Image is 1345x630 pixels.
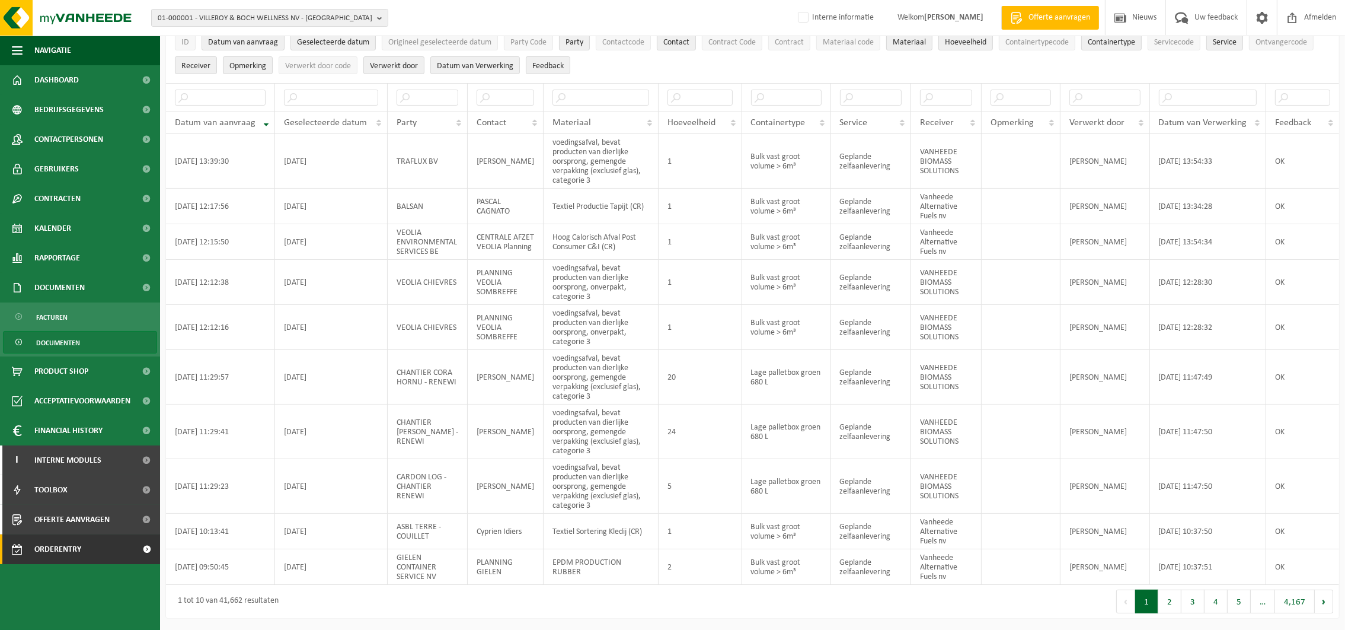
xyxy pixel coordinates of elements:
td: Geplande zelfaanlevering [831,134,912,189]
td: Bulk vast groot volume > 6m³ [742,134,831,189]
td: PLANNING GIELEN [468,549,544,585]
td: Bulk vast groot volume > 6m³ [742,549,831,585]
td: BALSAN [388,189,468,224]
span: Datum van Verwerking [437,62,513,71]
td: voedingsafval, bevat producten van dierlijke oorsprong, gemengde verpakking (exclusief glas), cat... [544,350,659,405]
span: Gebruikers [34,154,79,184]
button: ContactcodeContactcode: Activate to sort [596,33,651,50]
td: [PERSON_NAME] [468,459,544,514]
td: [DATE] 12:12:16 [166,305,275,350]
td: OK [1266,260,1339,305]
td: Geplande zelfaanlevering [831,305,912,350]
span: Offerte aanvragen [1025,12,1093,24]
button: ContainertypeContainertype: Activate to sort [1081,33,1142,50]
td: Lage palletbox groen 680 L [742,350,831,405]
td: [PERSON_NAME] [1060,224,1150,260]
span: Toolbox [34,475,68,505]
span: Financial History [34,416,103,446]
td: Vanheede Alternative Fuels nv [911,189,982,224]
button: Materiaal codeMateriaal code: Activate to sort [816,33,880,50]
span: I [12,446,23,475]
td: 1 [659,260,742,305]
span: 01-000001 - VILLEROY & BOCH WELLNESS NV - [GEOGRAPHIC_DATA] [158,9,372,27]
td: ASBL TERRE - COUILLET [388,514,468,549]
td: [PERSON_NAME] [1060,305,1150,350]
td: [PERSON_NAME] [1060,350,1150,405]
td: VANHEEDE BIOMASS SOLUTIONS [911,134,982,189]
td: 5 [659,459,742,514]
span: Opmerking [991,118,1034,128]
td: Geplande zelfaanlevering [831,549,912,585]
button: MateriaalMateriaal: Activate to sort [886,33,932,50]
td: VEOLIA CHIEVRES [388,260,468,305]
span: Containertypecode [1005,38,1069,47]
td: [PERSON_NAME] [468,350,544,405]
td: Bulk vast groot volume > 6m³ [742,260,831,305]
td: OK [1266,405,1339,459]
td: voedingsafval, bevat producten van dierlijke oorsprong, onverpakt, categorie 3 [544,305,659,350]
td: 20 [659,350,742,405]
td: OK [1266,350,1339,405]
td: 2 [659,549,742,585]
td: [PERSON_NAME] [1060,260,1150,305]
button: 1 [1135,590,1158,613]
span: Feedback [532,62,564,71]
button: Previous [1116,590,1135,613]
span: Dashboard [34,65,79,95]
span: Datum van aanvraag [175,118,255,128]
td: [DATE] [275,189,388,224]
td: OK [1266,549,1339,585]
button: 4,167 [1275,590,1315,613]
span: Verwerkt door code [285,62,351,71]
span: Geselecteerde datum [284,118,367,128]
span: Opmerking [229,62,266,71]
span: Datum van Verwerking [1159,118,1247,128]
span: Contactpersonen [34,125,103,154]
td: PASCAL CAGNATO [468,189,544,224]
td: Textiel Sortering Kledij (CR) [544,514,659,549]
td: GIELEN CONTAINER SERVICE NV [388,549,468,585]
td: [DATE] [275,260,388,305]
span: Documenten [34,273,85,303]
td: VEOLIA CHIEVRES [388,305,468,350]
td: VANHEEDE BIOMASS SOLUTIONS [911,350,982,405]
span: Rapportage [34,243,80,273]
td: [PERSON_NAME] [1060,549,1150,585]
button: ContainertypecodeContainertypecode: Activate to sort [999,33,1075,50]
span: Servicecode [1154,38,1194,47]
span: Receiver [181,62,210,71]
td: [PERSON_NAME] [1060,405,1150,459]
span: Navigatie [34,36,71,65]
td: Geplande zelfaanlevering [831,405,912,459]
strong: [PERSON_NAME] [924,13,983,22]
span: Containertype [751,118,806,128]
span: Materiaal code [823,38,874,47]
td: 1 [659,305,742,350]
td: Textiel Productie Tapijt (CR) [544,189,659,224]
span: Kalender [34,214,71,243]
td: OK [1266,134,1339,189]
td: Bulk vast groot volume > 6m³ [742,189,831,224]
td: VANHEEDE BIOMASS SOLUTIONS [911,305,982,350]
td: [DATE] 12:28:30 [1150,260,1267,305]
td: [DATE] 11:29:41 [166,405,275,459]
td: Vanheede Alternative Fuels nv [911,224,982,260]
td: Geplande zelfaanlevering [831,350,912,405]
td: Geplande zelfaanlevering [831,260,912,305]
span: Feedback [1275,118,1311,128]
button: ContractContract: Activate to sort [768,33,810,50]
td: Bulk vast groot volume > 6m³ [742,224,831,260]
span: Party Code [510,38,547,47]
td: PLANNING VEOLIA SOMBREFFE [468,305,544,350]
td: [DATE] 12:28:32 [1150,305,1267,350]
td: [DATE] [275,350,388,405]
td: PLANNING VEOLIA SOMBREFFE [468,260,544,305]
span: Receiver [920,118,954,128]
td: [PERSON_NAME] [468,134,544,189]
td: TRAFLUX BV [388,134,468,189]
span: Documenten [36,332,80,354]
td: [DATE] 12:17:56 [166,189,275,224]
td: 1 [659,224,742,260]
td: VANHEEDE BIOMASS SOLUTIONS [911,459,982,514]
td: [DATE] 11:47:49 [1150,350,1267,405]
